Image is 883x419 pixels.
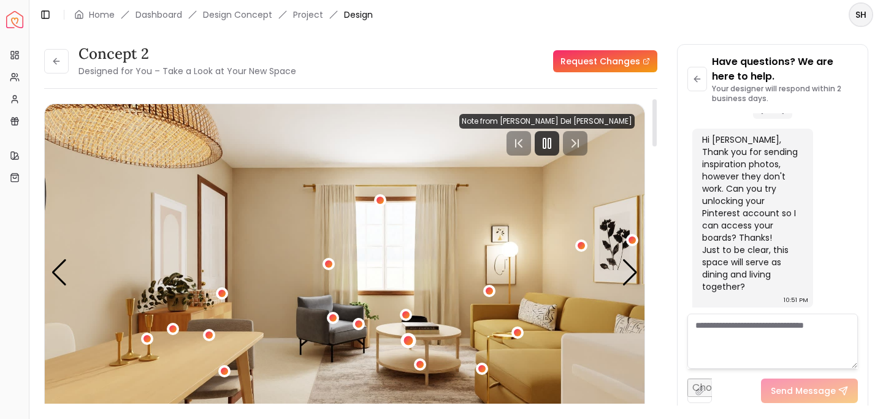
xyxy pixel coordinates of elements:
[293,9,323,21] a: Project
[203,9,272,21] li: Design Concept
[51,259,67,286] div: Previous slide
[849,2,873,27] button: SH
[6,11,23,28] a: Spacejoy
[712,55,858,84] p: Have questions? We are here to help.
[712,84,858,104] p: Your designer will respond within 2 business days.
[136,9,182,21] a: Dashboard
[89,9,115,21] a: Home
[74,9,373,21] nav: breadcrumb
[6,11,23,28] img: Spacejoy Logo
[78,65,296,77] small: Designed for You – Take a Look at Your New Space
[622,259,638,286] div: Next slide
[553,50,657,72] a: Request Changes
[78,44,296,64] h3: concept 2
[702,134,801,293] div: Hi [PERSON_NAME], Thank you for sending inspiration photos, however they don't work. Can you try ...
[344,9,373,21] span: Design
[784,294,808,306] div: 10:51 PM
[540,136,554,151] svg: Pause
[850,4,872,26] span: SH
[459,114,635,129] div: Note from [PERSON_NAME] Del [PERSON_NAME]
